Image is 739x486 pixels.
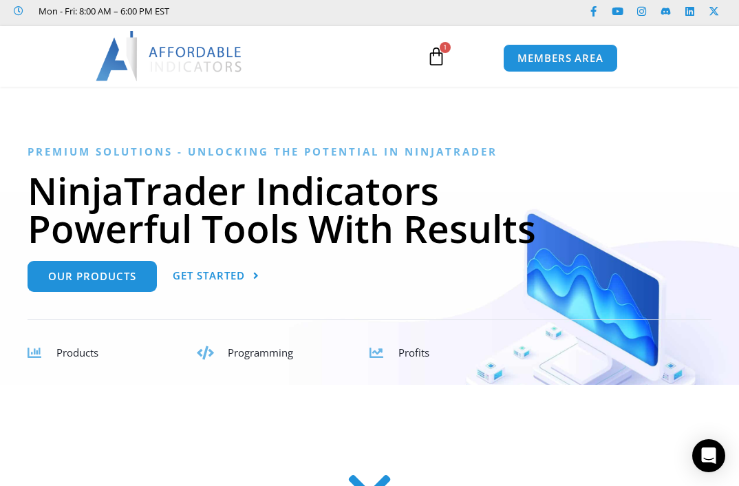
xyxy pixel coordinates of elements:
[503,44,618,72] a: MEMBERS AREA
[517,53,603,63] span: MEMBERS AREA
[28,261,157,292] a: Our Products
[96,31,244,81] img: LogoAI | Affordable Indicators – NinjaTrader
[35,3,169,19] span: Mon - Fri: 8:00 AM – 6:00 PM EST
[398,346,429,359] span: Profits
[692,439,725,472] div: Open Intercom Messenger
[173,261,259,292] a: Get Started
[228,346,293,359] span: Programming
[406,36,467,76] a: 1
[48,271,136,282] span: Our Products
[56,346,98,359] span: Products
[176,4,383,18] iframe: Customer reviews powered by Trustpilot
[440,42,451,53] span: 1
[28,145,711,158] h6: Premium Solutions - Unlocking the Potential in NinjaTrader
[28,171,711,247] h1: NinjaTrader Indicators Powerful Tools With Results
[173,271,245,281] span: Get Started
